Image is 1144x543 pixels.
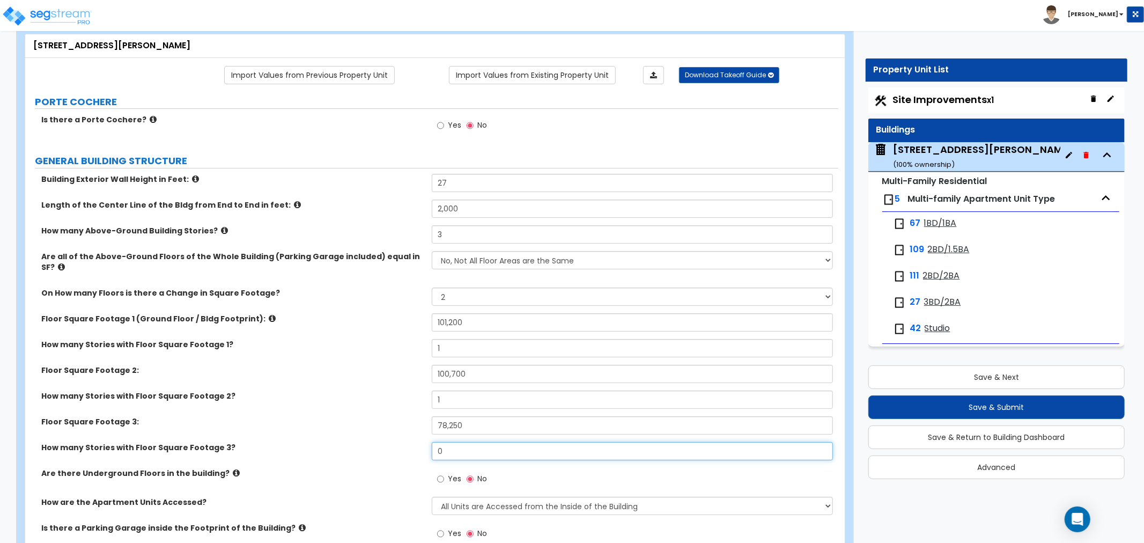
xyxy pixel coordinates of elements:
i: click for more info! [294,201,301,209]
span: Studio [925,322,950,335]
label: How many Above-Ground Building Stories? [41,225,424,236]
i: click for more info! [269,314,276,322]
i: click for more info! [58,263,65,271]
a: Import the dynamic attributes value through Excel sheet [643,66,664,84]
i: click for more info! [233,469,240,477]
span: 109 [910,244,925,256]
img: door.png [893,217,906,230]
i: click for more info! [192,175,199,183]
span: 111 [910,270,920,282]
span: 2BD/1.5BA [928,244,970,256]
button: Advanced [868,456,1125,479]
label: Is there a Porte Cochere? [41,114,424,125]
label: On How many Floors is there a Change in Square Footage? [41,288,424,298]
input: Yes [437,120,444,131]
input: No [467,473,474,485]
span: 902 N Charles & 900 Linden Ave [874,143,1060,170]
span: 2BD/2BA [923,270,960,282]
input: Yes [437,528,444,540]
span: 27 [910,296,921,309]
div: [STREET_ADDRESS][PERSON_NAME] [33,40,837,52]
img: door.png [893,244,906,256]
label: How many Stories with Floor Square Footage 1? [41,339,424,350]
span: No [477,528,487,539]
span: 3BD/2BA [924,296,961,309]
i: click for more info! [299,524,306,532]
label: PORTE COCHERE [35,95,838,109]
span: Yes [448,473,461,484]
button: Save & Submit [868,395,1125,419]
button: Save & Next [868,365,1125,389]
label: Building Exterior Wall Height in Feet: [41,174,424,185]
img: Construction.png [874,94,888,108]
div: [STREET_ADDRESS][PERSON_NAME] [893,143,1073,170]
small: Multi-Family Residential [882,175,987,187]
label: How are the Apartment Units Accessed? [41,497,424,508]
img: door.png [893,270,906,283]
img: avatar.png [1042,5,1061,24]
img: door.png [882,193,895,206]
div: Open Intercom Messenger [1065,507,1090,532]
label: GENERAL BUILDING STRUCTURE [35,154,838,168]
label: Is there a Parking Garage inside the Footprint of the Building? [41,523,424,533]
img: logo_pro_r.png [2,5,93,27]
span: 42 [910,322,921,335]
label: How many Stories with Floor Square Footage 3? [41,442,424,453]
label: Are there Underground Floors in the building? [41,468,424,479]
label: Floor Square Footage 2: [41,365,424,376]
input: No [467,528,474,540]
span: Multi-family Apartment Unit Type [908,193,1056,205]
small: x1 [987,94,994,106]
i: click for more info! [150,115,157,123]
label: Floor Square Footage 3: [41,416,424,427]
label: Are all of the Above-Ground Floors of the Whole Building (Parking Garage included) equal in SF? [41,251,424,273]
span: 67 [910,217,921,230]
label: Length of the Center Line of the Bldg from End to End in feet: [41,200,424,210]
a: Import the dynamic attribute values from existing properties. [449,66,616,84]
span: 1BD/1BA [924,217,957,230]
label: How many Stories with Floor Square Footage 2? [41,391,424,401]
div: Buildings [876,124,1117,136]
button: Save & Return to Building Dashboard [868,425,1125,449]
img: door.png [893,296,906,309]
span: Yes [448,528,461,539]
button: Download Takeoff Guide [679,67,779,83]
input: No [467,120,474,131]
small: ( 100 % ownership) [893,159,955,170]
img: building.svg [874,143,888,157]
b: [PERSON_NAME] [1068,10,1118,18]
input: Yes [437,473,444,485]
span: Site Improvements [893,93,994,106]
span: Yes [448,120,461,130]
span: Download Takeoff Guide [685,70,766,79]
i: click for more info! [221,226,228,234]
div: Property Unit List [874,64,1119,76]
label: Floor Square Footage 1 (Ground Floor / Bldg Footprint): [41,313,424,324]
span: 5 [895,193,901,205]
span: No [477,473,487,484]
span: No [477,120,487,130]
a: Import the dynamic attribute values from previous properties. [224,66,395,84]
img: door.png [893,322,906,335]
